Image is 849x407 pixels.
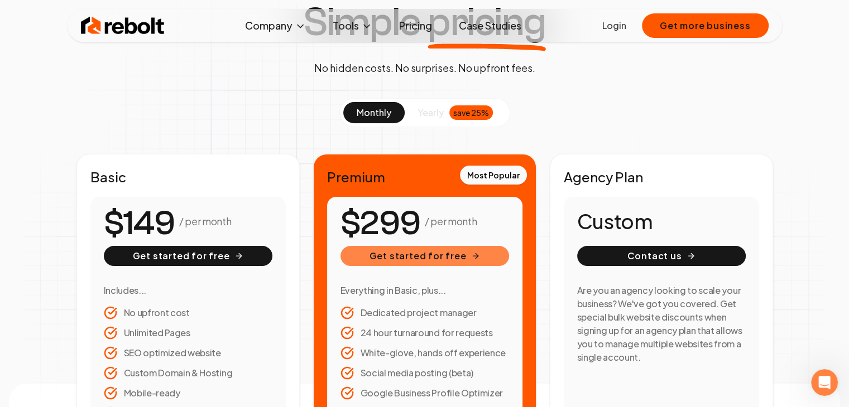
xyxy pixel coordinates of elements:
[104,346,272,360] li: SEO optimized website
[104,198,175,249] number-flow-react: $149
[577,284,746,364] h3: Are you an agency looking to scale your business? We've got you covered. Get special bulk website...
[340,284,509,297] h3: Everything in Basic, plus...
[418,106,444,119] span: yearly
[577,246,746,266] button: Contact us
[340,306,509,319] li: Dedicated project manager
[340,386,509,400] li: Google Business Profile Optimizer
[340,326,509,340] li: 24 hour turnaround for requests
[577,210,746,232] h1: Custom
[104,306,272,319] li: No upfront cost
[179,214,231,229] p: / per month
[811,369,838,396] iframe: Intercom live chat
[324,14,381,37] button: Tools
[343,102,405,123] button: monthly
[104,326,272,340] li: Unlimited Pages
[327,168,522,186] h2: Premium
[390,14,441,37] a: Pricing
[460,166,527,185] div: Most Popular
[340,346,509,360] li: White-glove, hands off experience
[104,284,272,297] h3: Includes...
[314,60,535,76] p: No hidden costs. No surprises. No upfront fees.
[405,102,506,123] button: yearlysave 25%
[104,246,272,266] button: Get started for free
[564,168,759,186] h2: Agency Plan
[340,198,420,249] number-flow-react: $299
[81,14,165,37] img: Rebolt Logo
[357,106,391,118] span: monthly
[104,386,272,400] li: Mobile-ready
[236,14,315,37] button: Company
[303,2,546,42] h1: Simple
[642,13,769,38] button: Get more business
[340,246,509,266] button: Get started for free
[425,214,477,229] p: / per month
[602,19,626,32] a: Login
[449,105,493,120] div: save 25%
[104,366,272,380] li: Custom Domain & Hosting
[340,366,509,380] li: Social media posting (beta)
[428,2,546,42] span: pricing
[90,168,286,186] h2: Basic
[450,14,530,37] a: Case Studies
